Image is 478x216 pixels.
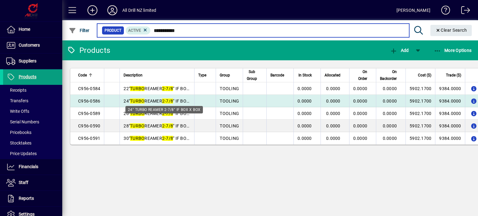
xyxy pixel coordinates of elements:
em: TURBO [130,111,144,116]
div: In Stock [298,72,317,79]
span: Group [220,72,230,79]
span: C956-0589 [78,111,100,116]
td: 9384.0000 [435,82,465,95]
span: Transfers [6,98,28,103]
td: 9384.0000 [435,132,465,145]
a: Home [3,22,62,37]
button: Add [388,45,410,56]
span: Code [78,72,87,79]
span: 26" REAMER " IF BOX X BOX [124,111,203,116]
span: 0.0000 [383,111,397,116]
a: Transfers [3,95,62,106]
a: Serial Numbers [3,117,62,127]
span: 0.0000 [353,136,368,141]
span: Cost ($) [418,72,431,79]
button: Clear [430,25,472,36]
a: Financials [3,159,62,175]
em: TURBO [130,136,144,141]
div: On Backorder [380,68,402,82]
span: 0.0000 [298,111,312,116]
a: Receipts [3,85,62,95]
div: On Order [353,68,373,82]
div: [PERSON_NAME] [396,5,430,15]
a: Staff [3,175,62,191]
em: 2-7/8 [162,99,173,103]
span: Price Updates [6,151,37,156]
button: Profile [102,5,122,16]
td: 9384.0000 [435,120,465,132]
div: Code [78,72,100,79]
span: C956-0590 [78,123,100,128]
td: 5902.1700 [405,82,435,95]
a: Reports [3,191,62,206]
span: C956-0584 [78,86,100,91]
a: Logout [457,1,470,21]
span: Stocktakes [6,140,31,145]
span: Clear Search [435,28,467,33]
div: 24" TURBO REAMER 2-7/8" IF BOX X BOX [125,106,203,113]
span: Pricebooks [6,130,31,135]
a: Write Offs [3,106,62,117]
span: 0.0000 [353,99,368,103]
span: 30" REAMER " IF BOX X BOX [124,136,203,141]
span: 0.0000 [298,86,312,91]
span: 0.0000 [383,136,397,141]
span: In Stock [298,72,312,79]
span: TOOLING [220,99,239,103]
span: 0.0000 [298,123,312,128]
span: Staff [19,180,28,185]
span: Customers [19,43,40,48]
span: 0.0000 [326,99,340,103]
a: Knowledge Base [437,1,450,21]
span: 0.0000 [383,123,397,128]
a: Suppliers [3,53,62,69]
div: Description [124,72,190,79]
span: Suppliers [19,58,36,63]
a: Price Updates [3,148,62,159]
span: Products [19,74,36,79]
span: 22" REAMER " IF BOX X BOX [124,86,203,91]
span: Allocated [325,72,340,79]
button: More Options [432,45,473,56]
div: Sub Group [247,68,263,82]
span: Product [105,27,121,34]
span: 0.0000 [353,111,368,116]
td: 5902.1700 [405,107,435,120]
span: TOOLING [220,86,239,91]
span: Active [128,28,141,33]
span: 0.0000 [383,86,397,91]
span: TOOLING [220,136,239,141]
span: 28" REAMER " IF BOX X BOX [124,123,203,128]
div: Barcode [270,72,290,79]
span: More Options [434,48,472,53]
button: Add [82,5,102,16]
span: 0.0000 [326,123,340,128]
a: Customers [3,38,62,53]
em: 2-7/8 [162,136,173,141]
em: 2-7/8 [162,111,173,116]
span: 0.0000 [298,99,312,103]
em: TURBO [130,99,144,103]
em: TURBO [130,86,144,91]
td: 5902.1700 [405,95,435,107]
span: Barcode [270,72,284,79]
td: 9384.0000 [435,107,465,120]
td: 9384.0000 [435,95,465,107]
span: C956-0591 [78,136,100,141]
span: On Order [353,68,368,82]
div: Type [198,72,212,79]
span: 0.0000 [326,86,340,91]
div: Allocated [325,72,346,79]
span: 0.0000 [326,136,340,141]
div: Group [220,72,239,79]
em: TURBO [130,123,144,128]
span: C956-0586 [78,99,100,103]
button: Filter [67,25,91,36]
span: Description [124,72,143,79]
td: 5902.1700 [405,132,435,145]
a: Stocktakes [3,138,62,148]
span: On Backorder [380,68,397,82]
span: Trade ($) [446,72,461,79]
div: All Drill NZ limited [122,5,157,15]
span: Add [390,48,409,53]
